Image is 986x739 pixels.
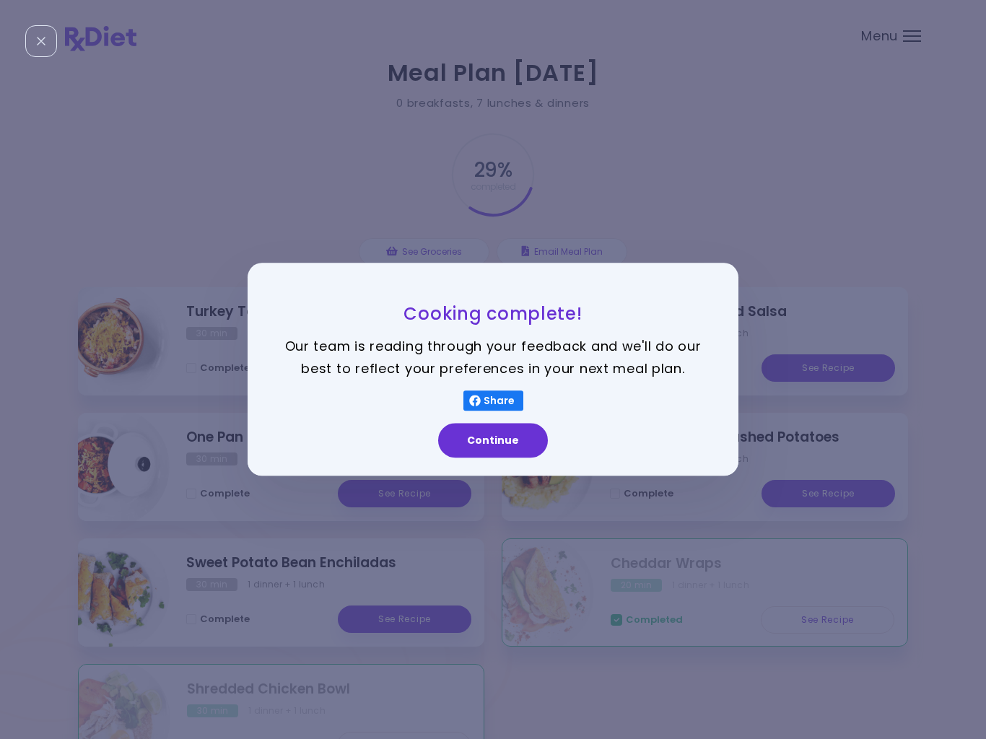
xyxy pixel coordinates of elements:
[463,391,523,411] button: Share
[25,25,57,57] div: Close
[438,424,548,458] button: Continue
[481,395,518,407] span: Share
[284,302,702,325] h3: Cooking complete!
[284,336,702,380] p: Our team is reading through your feedback and we'll do our best to reflect your preferences in yo...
